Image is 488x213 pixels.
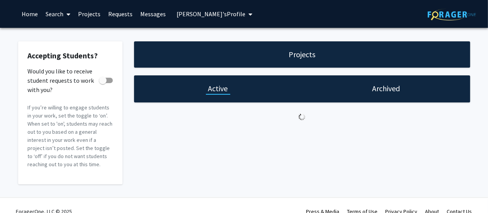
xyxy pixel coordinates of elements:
a: Requests [105,0,137,27]
span: Would you like to receive student requests to work with you? [28,66,96,94]
a: Messages [137,0,170,27]
iframe: Chat [455,178,482,207]
img: ForagerOne Logo [428,9,476,20]
a: Projects [75,0,105,27]
img: Loading [295,110,309,124]
p: If you’re willing to engage students in your work, set the toggle to ‘on’. When set to 'on', stud... [28,104,113,169]
h1: Projects [289,49,315,60]
a: Search [42,0,75,27]
a: Home [18,0,42,27]
h2: Accepting Students? [28,51,113,60]
h1: Active [208,83,228,94]
h1: Archived [372,83,400,94]
span: [PERSON_NAME]'s Profile [177,10,246,18]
